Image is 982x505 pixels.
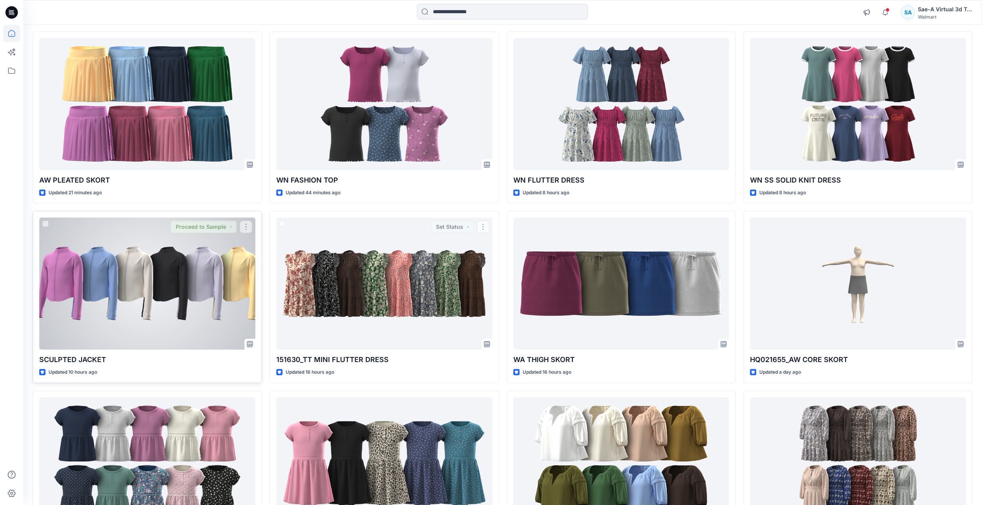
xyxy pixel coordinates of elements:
a: AW PLEATED SKORT [39,38,255,170]
div: SA [901,5,915,19]
a: SCULPTED JACKET [39,218,255,350]
a: HQ021655_AW CORE SKORT [750,218,966,350]
a: WN SS SOLID KNIT DRESS [750,38,966,170]
p: Updated a day ago [759,368,801,376]
p: Updated 16 hours ago [523,368,571,376]
p: Updated 44 minutes ago [286,189,340,197]
a: WN FLUTTER DRESS [513,38,729,170]
p: WA THIGH SKORT [513,354,729,365]
p: SCULPTED JACKET [39,354,255,365]
p: Updated 8 hours ago [759,189,806,197]
a: 151630_TT MINI FLUTTER DRESS [276,218,492,350]
p: Updated 21 minutes ago [49,189,102,197]
p: Updated 10 hours ago [49,368,97,376]
p: HQ021655_AW CORE SKORT [750,354,966,365]
a: WA THIGH SKORT [513,218,729,350]
p: Updated 16 hours ago [286,368,334,376]
p: AW PLEATED SKORT [39,175,255,186]
div: Sae-A Virtual 3d Team [918,5,972,14]
p: 151630_TT MINI FLUTTER DRESS [276,354,492,365]
p: WN SS SOLID KNIT DRESS [750,175,966,186]
a: WN FASHION TOP [276,38,492,170]
div: Walmart [918,14,972,20]
p: Updated 8 hours ago [523,189,569,197]
p: WN FLUTTER DRESS [513,175,729,186]
p: WN FASHION TOP [276,175,492,186]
